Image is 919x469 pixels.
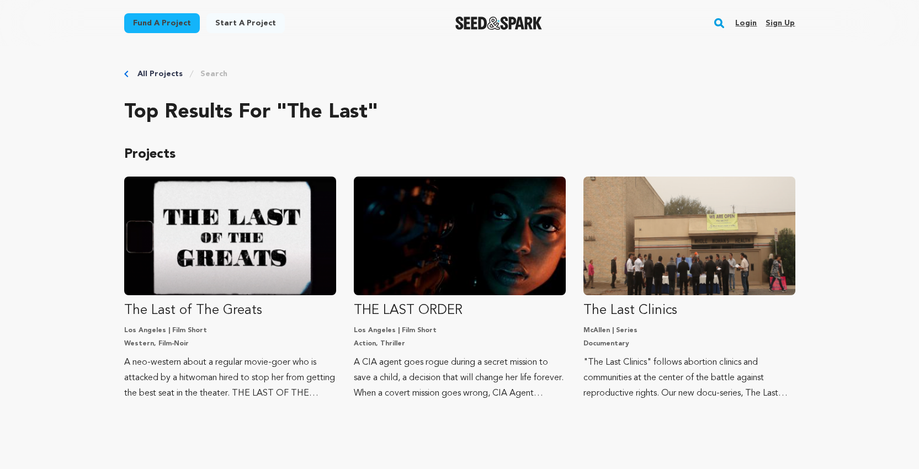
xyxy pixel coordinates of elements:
[124,326,336,335] p: Los Angeles | Film Short
[354,302,566,319] p: THE LAST ORDER
[124,177,336,401] a: Fund The Last of The Greats
[583,339,795,348] p: Documentary
[354,355,566,401] p: A CIA agent goes rogue during a secret mission to save a child, a decision that will change her l...
[455,17,542,30] img: Seed&Spark Logo Dark Mode
[583,302,795,319] p: The Last Clinics
[200,68,227,79] a: Search
[206,13,285,33] a: Start a project
[583,355,795,401] p: "The Last Clinics" follows abortion clinics and communities at the center of the battle against r...
[455,17,542,30] a: Seed&Spark Homepage
[583,326,795,335] p: McAllen | Series
[124,302,336,319] p: The Last of The Greats
[354,339,566,348] p: Action, Thriller
[124,146,795,163] p: Projects
[124,102,795,124] h2: Top results for "the last"
[124,13,200,33] a: Fund a project
[137,68,183,79] a: All Projects
[124,68,795,79] div: Breadcrumb
[124,339,336,348] p: Western, Film-Noir
[583,177,795,401] a: Fund The Last Clinics
[124,355,336,401] p: A neo-western about a regular movie-goer who is attacked by a hitwoman hired to stop her from get...
[354,177,566,401] a: Fund THE LAST ORDER
[766,14,795,32] a: Sign up
[735,14,757,32] a: Login
[354,326,566,335] p: Los Angeles | Film Short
